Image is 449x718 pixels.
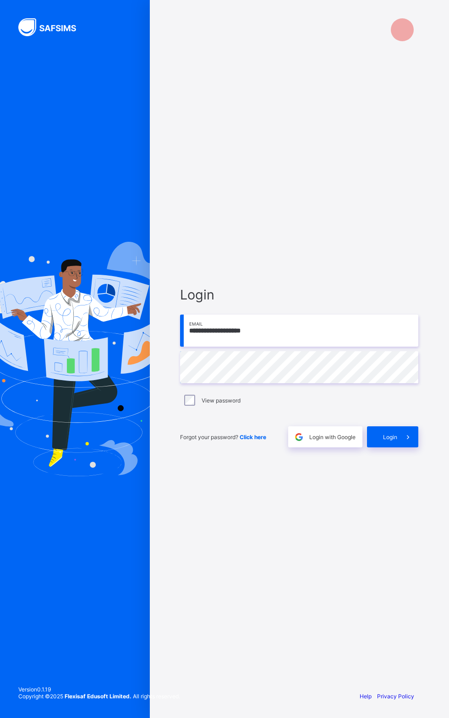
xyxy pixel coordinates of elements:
label: View password [202,397,241,404]
a: Click here [240,434,266,441]
img: google.396cfc9801f0270233282035f929180a.svg [294,432,304,442]
a: Help [360,693,372,700]
a: Privacy Policy [377,693,414,700]
span: Login [180,287,418,303]
span: Login [383,434,397,441]
img: SAFSIMS Logo [18,18,87,36]
span: Version 0.1.19 [18,686,180,693]
span: Copyright © 2025 All rights reserved. [18,693,180,700]
span: Login with Google [309,434,356,441]
span: Forgot your password? [180,434,266,441]
strong: Flexisaf Edusoft Limited. [65,693,131,700]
